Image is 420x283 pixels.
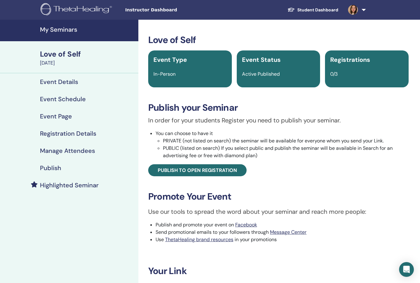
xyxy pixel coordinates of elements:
span: 0/3 [330,71,338,77]
h3: Promote Your Event [148,191,409,202]
a: ThetaHealing brand resources [165,236,233,243]
h3: Love of Self [148,34,409,46]
li: PRIVATE (not listed on search) the seminar will be available for everyone whom you send your Link. [163,137,409,145]
h4: Registration Details [40,130,96,137]
div: [DATE] [40,59,135,67]
h4: Highlighted Seminar [40,181,99,189]
img: logo.png [41,3,114,17]
div: Love of Self [40,49,135,59]
span: Registrations [330,56,370,64]
span: Event Status [242,56,281,64]
img: default.jpg [348,5,358,15]
h4: Publish [40,164,61,172]
span: Instructor Dashboard [125,7,217,13]
h4: Manage Attendees [40,147,95,154]
h4: Event Schedule [40,95,86,103]
a: Student Dashboard [283,4,343,16]
span: Event Type [153,56,187,64]
span: Publish to open registration [158,167,237,173]
img: graduation-cap-white.svg [287,7,295,12]
h4: Event Page [40,113,72,120]
li: PUBLIC (listed on search) If you select public and publish the seminar will be available in Searc... [163,145,409,159]
div: Open Intercom Messenger [399,262,414,277]
a: Facebook [235,221,257,228]
span: Active Published [242,71,280,77]
a: Message Center [270,229,307,235]
a: Love of Self[DATE] [36,49,138,67]
h4: Event Details [40,78,78,86]
li: Send promotional emails to your followers through [156,229,409,236]
li: Use in your promotions [156,236,409,243]
h4: My Seminars [40,26,135,33]
span: In-Person [153,71,176,77]
h3: Publish your Seminar [148,102,409,113]
p: Use our tools to spread the word about your seminar and reach more people: [148,207,409,216]
h3: Your Link [148,265,409,277]
li: You can choose to have it [156,130,409,159]
p: In order for your students Register you need to publish your seminar. [148,116,409,125]
a: Publish to open registration [148,164,247,176]
li: Publish and promote your event on [156,221,409,229]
